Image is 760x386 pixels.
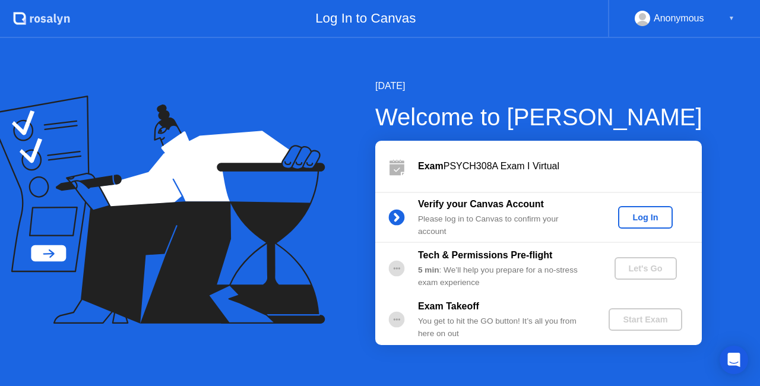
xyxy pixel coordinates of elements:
div: : We’ll help you prepare for a no-stress exam experience [418,264,589,289]
div: ▼ [729,11,734,26]
div: Log In [623,213,667,222]
div: Start Exam [613,315,677,324]
button: Start Exam [609,308,682,331]
div: You get to hit the GO button! It’s all you from here on out [418,315,589,340]
button: Log In [618,206,672,229]
b: Exam Takeoff [418,301,479,311]
div: Anonymous [654,11,704,26]
b: Tech & Permissions Pre-flight [418,250,552,260]
b: Verify your Canvas Account [418,199,544,209]
b: Exam [418,161,444,171]
div: PSYCH308A Exam I Virtual [418,159,702,173]
div: [DATE] [375,79,702,93]
div: Open Intercom Messenger [720,346,748,374]
div: Welcome to [PERSON_NAME] [375,99,702,135]
button: Let's Go [615,257,677,280]
div: Let's Go [619,264,672,273]
div: Please log in to Canvas to confirm your account [418,213,589,238]
b: 5 min [418,265,439,274]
